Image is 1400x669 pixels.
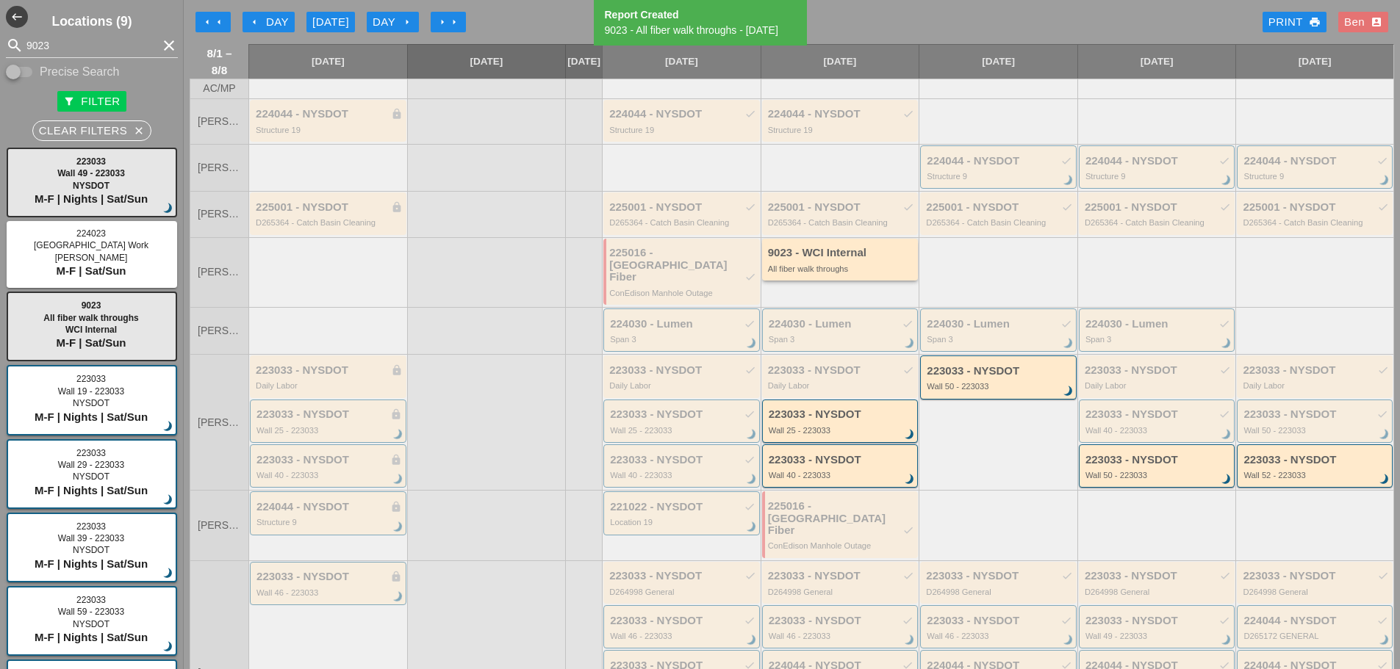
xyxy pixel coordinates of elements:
[390,589,406,605] i: brightness_3
[390,571,402,582] i: lock
[390,427,406,443] i: brightness_3
[609,126,756,134] div: Structure 19
[1085,172,1231,181] div: Structure 9
[391,364,403,376] i: lock
[744,471,760,488] i: brightness_3
[761,45,919,79] a: [DATE]
[768,500,915,537] div: 225016 - [GEOGRAPHIC_DATA] Fiber
[35,631,148,643] span: M-F | Nights | Sat/Sun
[1061,570,1073,582] i: check
[610,426,755,435] div: Wall 25 - 223033
[56,264,126,277] span: M-F | Sat/Sun
[1085,201,1232,214] div: 225001 - NYSDOT
[768,126,915,134] div: Structure 19
[1243,381,1389,390] div: Daily Labor
[609,218,756,227] div: D265364 - Catch Basin Cleaning
[256,426,402,435] div: Wall 25 - 223033
[1243,364,1389,377] div: 223033 - NYSDOT
[1060,632,1077,648] i: brightness_3
[76,521,106,532] span: 223033
[133,125,145,137] i: close
[431,12,466,32] button: Move Ahead 1 Week
[6,6,28,28] i: west
[1243,454,1388,466] div: 223033 - NYSDOT
[73,181,110,191] span: NYSDOT
[198,45,241,79] span: 8/1 – 8/8
[306,12,355,32] button: [DATE]
[1078,45,1236,79] a: [DATE]
[927,365,1072,377] div: 223033 - NYSDOT
[1371,16,1382,28] i: account_box
[256,381,403,390] div: Daily Labor
[902,615,913,626] i: check
[58,607,124,617] span: Wall 59 - 223033
[1243,155,1388,167] div: 224044 - NYSDOT
[768,264,915,273] div: All fiber walk throughs
[40,65,120,79] label: Precise Search
[609,201,756,214] div: 225001 - NYSDOT
[6,6,28,28] button: Shrink Sidebar
[1376,471,1393,488] i: brightness_3
[1219,336,1235,352] i: brightness_3
[1243,587,1389,596] div: D264998 General
[1085,615,1231,627] div: 223033 - NYSDOT
[390,471,406,488] i: brightness_3
[1344,14,1382,31] div: Ben
[769,632,914,640] div: Wall 46 - 223033
[1219,201,1231,213] i: check
[769,471,914,480] div: Wall 40 - 223033
[390,408,402,420] i: lock
[57,91,126,112] button: Filter
[35,411,148,423] span: M-F | Nights | Sat/Sun
[1085,335,1231,344] div: Span 3
[744,108,756,120] i: check
[213,16,225,28] i: arrow_left
[744,632,760,648] i: brightness_3
[1218,318,1230,330] i: check
[1085,381,1232,390] div: Daily Labor
[39,123,146,140] div: Clear Filters
[198,209,241,220] span: [PERSON_NAME]
[1218,615,1230,626] i: check
[73,619,110,629] span: NYSDOT
[610,632,755,640] div: Wall 46 - 223033
[367,12,419,32] button: Day
[256,108,403,120] div: 224044 - NYSDOT
[744,201,756,213] i: check
[744,364,756,376] i: check
[1263,12,1327,32] a: Print
[76,448,106,458] span: 223033
[768,570,915,582] div: 223033 - NYSDOT
[34,240,148,250] span: [GEOGRAPHIC_DATA] Work
[312,14,349,31] div: [DATE]
[248,16,260,28] i: arrow_left
[203,83,235,94] span: AC/MP
[1085,364,1232,377] div: 223033 - NYSDOT
[35,557,148,570] span: M-F | Nights | Sat/Sun
[1085,570,1232,582] div: 223033 - NYSDOT
[609,381,756,390] div: Daily Labor
[1085,408,1231,421] div: 223033 - NYSDOT
[1219,632,1235,648] i: brightness_3
[1085,426,1231,435] div: Wall 40 - 223033
[768,201,915,214] div: 225001 - NYSDOT
[768,218,915,227] div: D265364 - Catch Basin Cleaning
[73,545,110,555] span: NYSDOT
[1243,408,1388,421] div: 223033 - NYSDOT
[390,501,402,513] i: lock
[58,386,124,397] span: Wall 19 - 223033
[201,16,213,28] i: arrow_left
[927,318,1072,330] div: 224030 - Lumen
[1085,471,1231,480] div: Wall 50 - 223033
[73,398,110,408] span: NYSDOT
[55,253,128,263] span: [PERSON_NAME]
[610,615,755,627] div: 223033 - NYSDOT
[65,325,117,335] span: WCI Internal
[256,218,403,227] div: D265364 - Catch Basin Cleaning
[1060,155,1072,167] i: check
[927,155,1072,167] div: 224044 - NYSDOT
[902,108,914,120] i: check
[391,108,403,120] i: lock
[198,520,241,531] span: [PERSON_NAME]
[1243,426,1388,435] div: Wall 50 - 223033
